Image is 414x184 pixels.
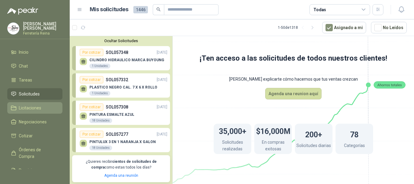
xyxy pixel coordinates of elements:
[80,131,103,138] div: Por cotizar
[106,49,128,56] p: SOL057348
[23,32,62,35] p: Ferretería Reina
[19,63,28,69] span: Chat
[80,103,103,111] div: Por cotizar
[106,104,128,110] p: SOL057308
[104,173,138,178] a: Agenda una reunión
[89,91,110,96] div: 1 Unidades
[89,140,156,144] p: PINTULUX 3 EN 1 NARANJA X GALON
[72,46,170,70] a: Por cotizarSOL057348[DATE] CILINDRO HIDRAULICO MARCA BUYOUNG1 Unidades
[72,38,170,43] button: Ocultar Solicitudes
[19,77,32,83] span: Tareas
[80,49,103,56] div: Por cotizar
[305,127,322,141] h1: 200+
[7,116,62,128] a: Negociaciones
[89,85,157,89] p: PLASTICO NEGRO CAL. 7 X 6 X ROLLO
[7,102,62,114] a: Licitaciones
[91,159,157,169] b: cientos de solicitudes de compra
[7,74,62,86] a: Tareas
[89,118,112,123] div: 18 Unidades
[157,50,167,55] p: [DATE]
[7,88,62,100] a: Solicitudes
[256,124,290,137] h1: $16,000M
[350,127,359,141] h1: 78
[19,146,57,160] span: Órdenes de Compra
[7,60,62,72] a: Chat
[8,23,19,34] img: Company Logo
[7,7,38,15] img: Logo peakr
[254,139,292,154] p: En compras exitosas
[344,142,365,150] p: Categorías
[7,130,62,142] a: Cotizar
[89,146,112,150] div: 18 Unidades
[19,91,40,97] span: Solicitudes
[265,88,322,99] button: Agenda una reunion aquí
[23,22,62,30] p: [PERSON_NAME] [PERSON_NAME]
[19,49,28,55] span: Inicio
[76,159,166,170] p: ¿Quieres recibir como estas todos los días?
[106,131,128,138] p: SOL057277
[157,77,167,83] p: [DATE]
[90,5,129,14] h1: Mis solicitudes
[19,119,47,125] span: Negociaciones
[89,58,164,62] p: CILINDRO HIDRAULICO MARCA BUYOUNG
[89,112,134,117] p: PINTURA ESMALTE AZUL
[313,6,326,13] div: Todas
[157,104,167,110] p: [DATE]
[133,6,148,13] span: 1446
[72,128,170,152] a: Por cotizarSOL057277[DATE] PINTULUX 3 EN 1 NARANJA X GALON18 Unidades
[322,22,366,33] button: Asignado a mi
[7,165,62,176] a: Remisiones
[19,105,41,111] span: Licitaciones
[157,132,167,137] p: [DATE]
[89,64,110,69] div: 1 Unidades
[278,23,317,32] div: 1 - 50 de 1318
[80,76,103,83] div: Por cotizar
[156,7,161,12] span: search
[296,142,331,150] p: Solicitudes diarias
[7,46,62,58] a: Inicio
[371,22,407,33] button: No Leídos
[106,76,128,83] p: SOL057332
[219,124,246,137] h1: 35,000+
[72,73,170,98] a: Por cotizarSOL057332[DATE] PLASTICO NEGRO CAL. 7 X 6 X ROLLO1 Unidades
[19,132,33,139] span: Cotizar
[7,144,62,162] a: Órdenes de Compra
[214,139,251,154] p: Solicitudes realizadas
[19,167,41,174] span: Remisiones
[72,101,170,125] a: Por cotizarSOL057308[DATE] PINTURA ESMALTE AZUL18 Unidades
